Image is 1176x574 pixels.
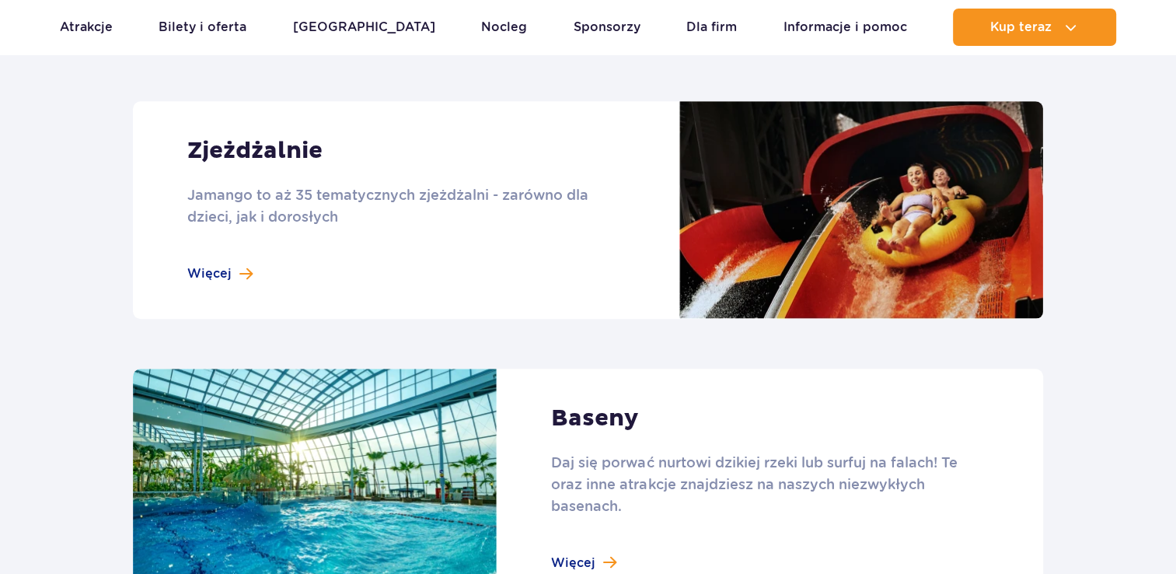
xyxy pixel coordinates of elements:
button: Kup teraz [953,9,1116,46]
a: Sponsorzy [574,9,640,46]
span: Kup teraz [990,20,1052,34]
a: Atrakcje [60,9,113,46]
a: [GEOGRAPHIC_DATA] [293,9,435,46]
a: Nocleg [481,9,527,46]
a: Bilety i oferta [159,9,246,46]
a: Dla firm [686,9,737,46]
a: Informacje i pomoc [783,9,907,46]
